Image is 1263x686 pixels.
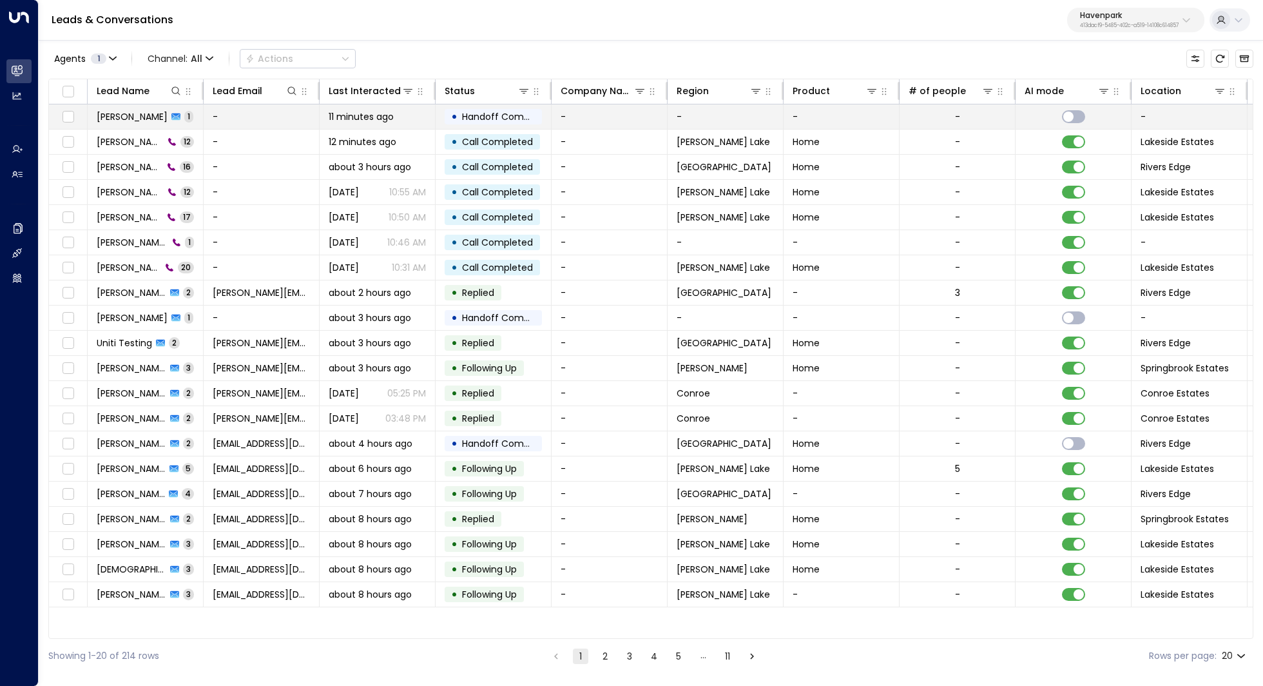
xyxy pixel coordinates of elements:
td: - [552,104,668,129]
p: 10:46 AM [387,236,426,249]
span: 12 minutes ago [329,135,396,148]
span: about 8 hours ago [329,513,412,525]
div: • [451,206,458,228]
div: - [955,362,960,375]
span: kerric@getuniti.com [213,337,310,349]
div: 5 [955,462,960,475]
td: - [552,255,668,280]
td: - [552,130,668,154]
span: Call Completed [462,211,533,224]
span: about 3 hours ago [329,311,411,324]
span: 12 [180,136,194,147]
td: - [552,582,668,607]
span: Aug 08, 2025 [329,211,359,224]
span: Toggle select row [60,386,76,402]
span: Aug 08, 2025 [329,186,359,199]
td: - [784,306,900,330]
div: Product [793,83,830,99]
span: Lakeside Estates [1141,462,1214,475]
span: Carter Lake [677,588,770,601]
td: - [1132,230,1248,255]
td: - [552,381,668,406]
button: page 1 [573,649,588,664]
span: kristenh8816@gmail.com [213,563,310,576]
span: Call Completed [462,135,533,148]
div: - [955,538,960,551]
span: Aug 08, 2025 [329,261,359,274]
span: Jennifer Anglin [97,362,166,375]
span: Aug 08, 2025 [329,236,359,249]
td: - [552,230,668,255]
span: 1 [185,237,194,248]
div: • [451,433,458,455]
div: • [451,106,458,128]
td: - [784,381,900,406]
span: 12 [180,186,194,197]
span: Shawn Saul [97,588,166,601]
div: # of people [909,83,966,99]
span: 1 [184,111,193,122]
span: 16 [180,161,194,172]
span: jacintomariae@gmail.com [213,462,310,475]
td: - [552,306,668,330]
span: Carter Lake [677,186,770,199]
span: Kerric Testing [97,186,164,199]
div: - [955,513,960,525]
span: 2 [183,387,194,398]
span: Conroe Estates [1141,387,1210,400]
div: • [451,508,458,530]
td: - [204,306,320,330]
button: Go to page 4 [646,649,662,664]
span: Following Up [462,588,517,601]
span: Conroe Estates [1141,412,1210,425]
span: about 7 hours ago [329,487,412,500]
button: Agents1 [48,50,121,68]
span: Handoff Completed [462,110,553,123]
span: Lakeside Estates [1141,135,1214,148]
div: Lead Name [97,83,149,99]
div: • [451,483,458,505]
div: AI mode [1025,83,1064,99]
div: • [451,131,458,153]
span: burton.tasha81@gmail.com [213,286,310,299]
span: Rivers Edge [1141,487,1191,500]
span: Following Up [462,487,517,500]
span: Home [793,135,820,148]
span: jennifer.anglin@ascension.org [213,362,310,375]
span: Home [793,362,820,375]
button: Archived Leads [1235,50,1253,68]
td: - [784,104,900,129]
span: about 8 hours ago [329,588,412,601]
div: • [451,307,458,329]
td: - [552,406,668,431]
span: Clinton Township [677,337,771,349]
div: Actions [246,53,293,64]
div: • [451,583,458,605]
span: Toggle select row [60,159,76,175]
span: Kerric [97,311,168,324]
span: Jennifer Anglin [97,412,166,425]
div: Region [677,83,709,99]
div: • [451,533,458,555]
td: - [204,230,320,255]
span: Kerric Testing [97,261,161,274]
span: 3 [183,589,194,600]
span: Springbrook Estates [1141,362,1229,375]
span: Replied [462,513,494,525]
td: - [204,205,320,230]
span: Toggle select row [60,310,76,326]
div: • [451,357,458,379]
span: about 3 hours ago [329,161,411,173]
span: Tasha Burton [97,286,166,299]
span: Eric Matzinger [97,437,166,450]
span: Conroe [677,412,710,425]
div: Showing 1-20 of 214 rows [48,649,159,663]
span: Maria Tercero [97,462,166,475]
span: Call Completed [462,186,533,199]
span: Following Up [462,362,517,375]
div: • [451,407,458,429]
span: about 2 hours ago [329,286,411,299]
span: about 8 hours ago [329,538,412,551]
span: Romeo [677,513,747,525]
span: Lakeside Estates [1141,538,1214,551]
